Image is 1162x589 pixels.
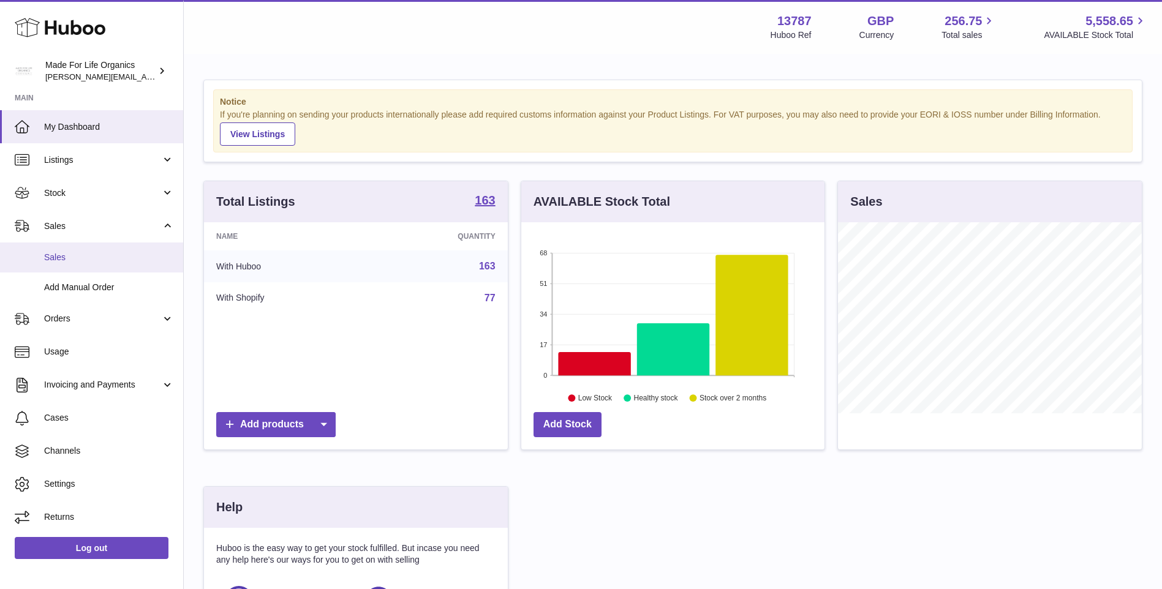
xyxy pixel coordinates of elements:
[216,499,243,516] h3: Help
[15,537,168,559] a: Log out
[867,13,894,29] strong: GBP
[216,412,336,437] a: Add products
[44,346,174,358] span: Usage
[578,394,613,402] text: Low Stock
[941,13,996,41] a: 256.75 Total sales
[220,96,1126,108] strong: Notice
[850,193,882,210] h3: Sales
[44,187,161,199] span: Stock
[216,193,295,210] h3: Total Listings
[633,394,678,402] text: Healthy stock
[368,222,507,250] th: Quantity
[1044,13,1147,41] a: 5,558.65 AVAILABLE Stock Total
[44,478,174,490] span: Settings
[945,13,982,29] span: 256.75
[777,13,812,29] strong: 13787
[540,249,547,257] text: 68
[475,194,495,209] a: 163
[540,280,547,287] text: 51
[941,29,996,41] span: Total sales
[216,542,496,566] p: Huboo is the easy way to get your stock fulfilled. But incase you need any help here's our ways f...
[44,154,161,166] span: Listings
[485,293,496,303] a: 77
[220,109,1126,146] div: If you're planning on sending your products internationally please add required customs informati...
[44,313,161,325] span: Orders
[45,59,156,83] div: Made For Life Organics
[44,412,174,424] span: Cases
[700,394,766,402] text: Stock over 2 months
[534,193,670,210] h3: AVAILABLE Stock Total
[15,62,33,80] img: geoff.winwood@madeforlifeorganics.com
[543,372,547,379] text: 0
[220,122,295,146] a: View Listings
[1044,29,1147,41] span: AVAILABLE Stock Total
[44,379,161,391] span: Invoicing and Payments
[44,220,161,232] span: Sales
[540,341,547,348] text: 17
[45,72,311,81] span: [PERSON_NAME][EMAIL_ADDRESS][PERSON_NAME][DOMAIN_NAME]
[771,29,812,41] div: Huboo Ref
[479,261,496,271] a: 163
[540,310,547,318] text: 34
[44,511,174,523] span: Returns
[204,222,368,250] th: Name
[475,194,495,206] strong: 163
[534,412,602,437] a: Add Stock
[1085,13,1133,29] span: 5,558.65
[44,121,174,133] span: My Dashboard
[44,282,174,293] span: Add Manual Order
[204,250,368,282] td: With Huboo
[44,445,174,457] span: Channels
[859,29,894,41] div: Currency
[44,252,174,263] span: Sales
[204,282,368,314] td: With Shopify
